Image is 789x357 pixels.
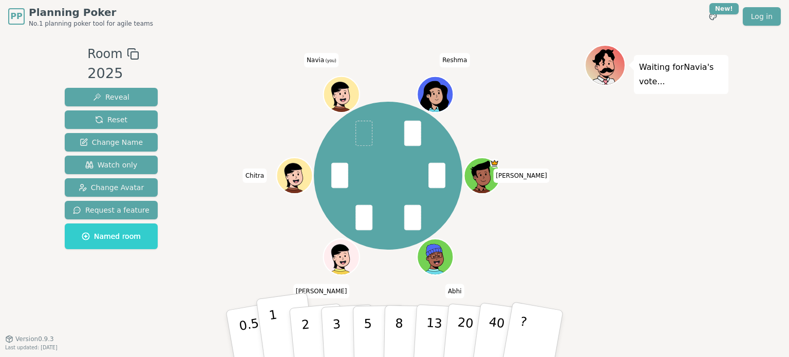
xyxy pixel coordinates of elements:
span: Click to change your name [440,53,469,67]
button: Version0.9.3 [5,335,54,343]
span: Watch only [85,160,138,170]
span: PP [10,10,22,23]
span: Request a feature [73,205,149,215]
span: Matt is the host [490,159,499,168]
div: 2025 [87,63,139,84]
p: Waiting for Navia 's vote... [639,60,723,89]
span: Click to change your name [304,53,339,67]
span: (you) [324,59,336,63]
button: Watch only [65,156,158,174]
span: Click to change your name [293,284,350,298]
button: Reset [65,110,158,129]
span: Room [87,45,122,63]
span: Version 0.9.3 [15,335,54,343]
button: New! [704,7,722,26]
a: PPPlanning PokerNo.1 planning poker tool for agile teams [8,5,153,28]
button: Reveal [65,88,158,106]
button: Named room [65,223,158,249]
button: Change Name [65,133,158,152]
span: Last updated: [DATE] [5,345,58,350]
div: New! [709,3,739,14]
span: Named room [82,231,141,241]
span: Click to change your name [445,284,464,298]
button: Request a feature [65,201,158,219]
span: Reset [95,115,127,125]
span: Change Name [80,137,143,147]
span: Click to change your name [493,168,550,183]
button: Change Avatar [65,178,158,197]
span: Click to change your name [243,168,267,183]
span: Change Avatar [79,182,144,193]
span: Planning Poker [29,5,153,20]
span: Reveal [93,92,129,102]
a: Log in [743,7,781,26]
span: No.1 planning poker tool for agile teams [29,20,153,28]
button: Click to change your avatar [324,77,358,111]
